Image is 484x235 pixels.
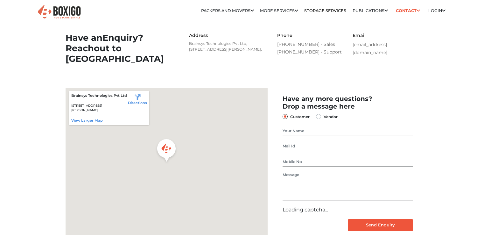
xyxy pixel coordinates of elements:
[260,8,298,13] a: More services
[102,32,143,43] span: Enquiry?
[304,8,346,13] a: Storage Services
[154,137,179,166] div: Boxigo
[353,33,419,38] h6: Email
[353,42,387,55] a: [EMAIL_ADDRESS][DOMAIN_NAME]
[283,126,413,136] input: Your Name
[290,113,310,120] label: Customer
[71,118,103,123] a: View larger map
[201,8,254,13] a: Packers and Movers
[283,157,413,167] input: Mobile No
[277,33,343,38] h6: Phone
[353,8,388,13] a: Publications
[277,48,343,56] a: [PHONE_NUMBER] - Support
[428,8,445,13] a: Login
[277,41,343,48] a: [PHONE_NUMBER] - Sales
[283,206,413,214] div: Loading captcha...
[324,113,338,120] label: Vendor
[283,141,413,151] input: Mail Id
[189,41,265,52] p: Brainsys Technologies Pvt Ltd, [STREET_ADDRESS][PERSON_NAME].
[71,103,128,113] p: [STREET_ADDRESS][PERSON_NAME].
[37,4,81,20] img: Boxigo
[66,33,177,64] h1: Have an out to [GEOGRAPHIC_DATA]
[189,33,265,38] h6: Address
[394,6,422,16] a: Contact
[348,219,413,231] input: Send Enquiry
[128,93,147,105] a: Directions
[283,95,413,110] h2: Have any more questions? Drop a message here
[71,93,128,98] p: Brainsys Technologies Pvt Ltd
[66,43,94,53] span: Reach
